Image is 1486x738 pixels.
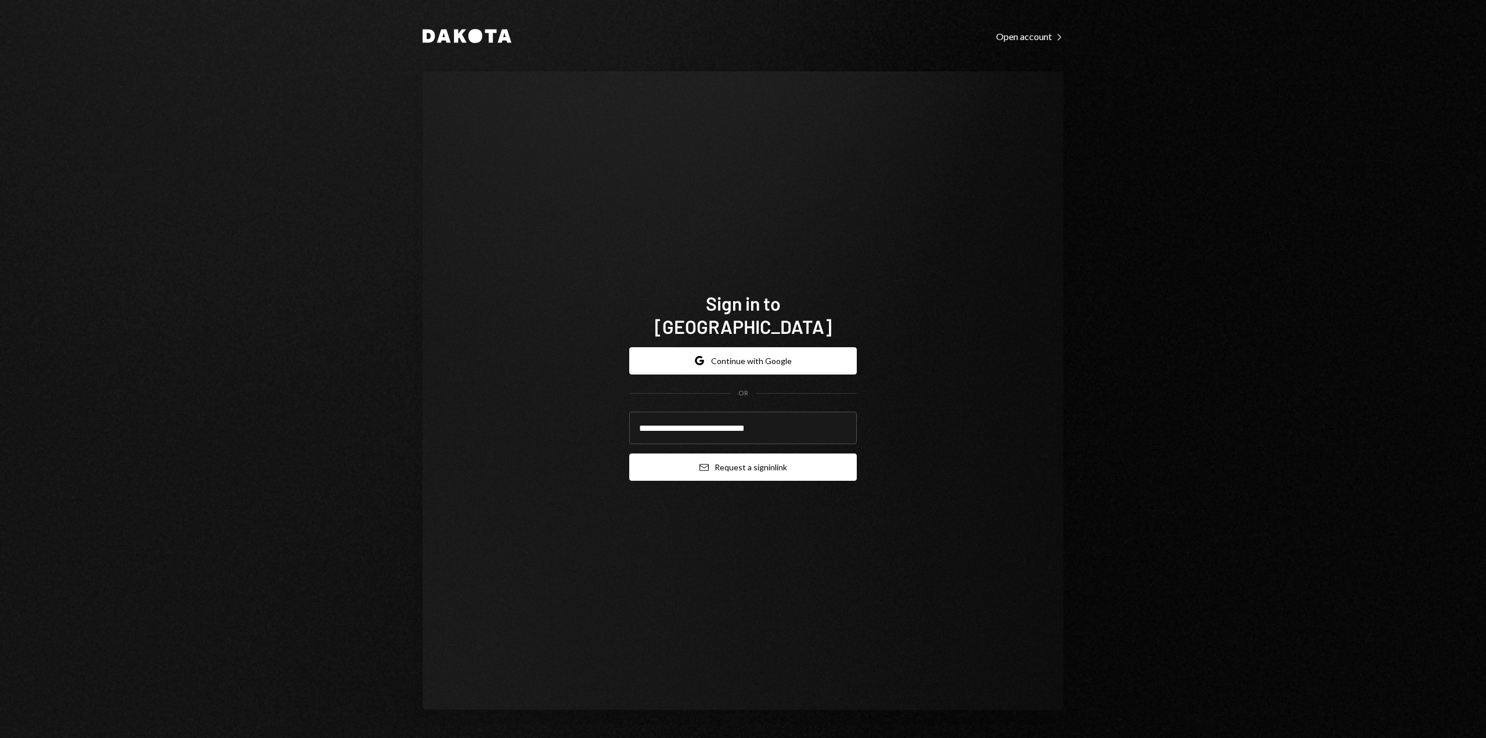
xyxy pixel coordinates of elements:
div: Open account [996,31,1063,42]
a: Open account [996,30,1063,42]
button: Continue with Google [629,347,857,375]
h1: Sign in to [GEOGRAPHIC_DATA] [629,291,857,338]
button: Request a signinlink [629,453,857,481]
div: OR [738,388,748,398]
